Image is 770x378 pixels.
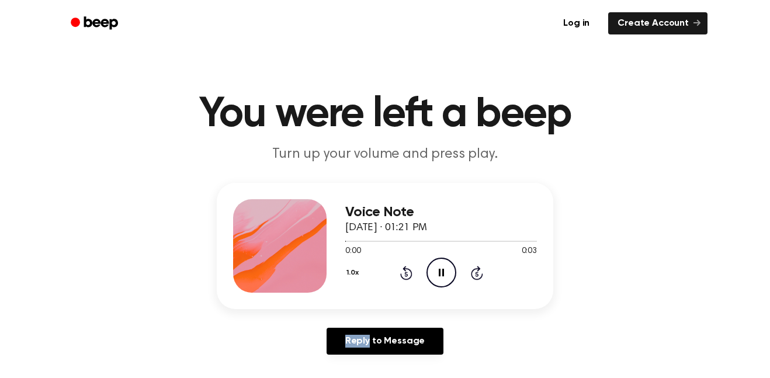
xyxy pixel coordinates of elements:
[345,223,427,233] span: [DATE] · 01:21 PM
[608,12,707,34] a: Create Account
[345,263,363,283] button: 1.0x
[86,93,684,136] h1: You were left a beep
[161,145,609,164] p: Turn up your volume and press play.
[522,245,537,258] span: 0:03
[345,204,537,220] h3: Voice Note
[552,10,601,37] a: Log in
[345,245,360,258] span: 0:00
[327,328,443,355] a: Reply to Message
[63,12,129,35] a: Beep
